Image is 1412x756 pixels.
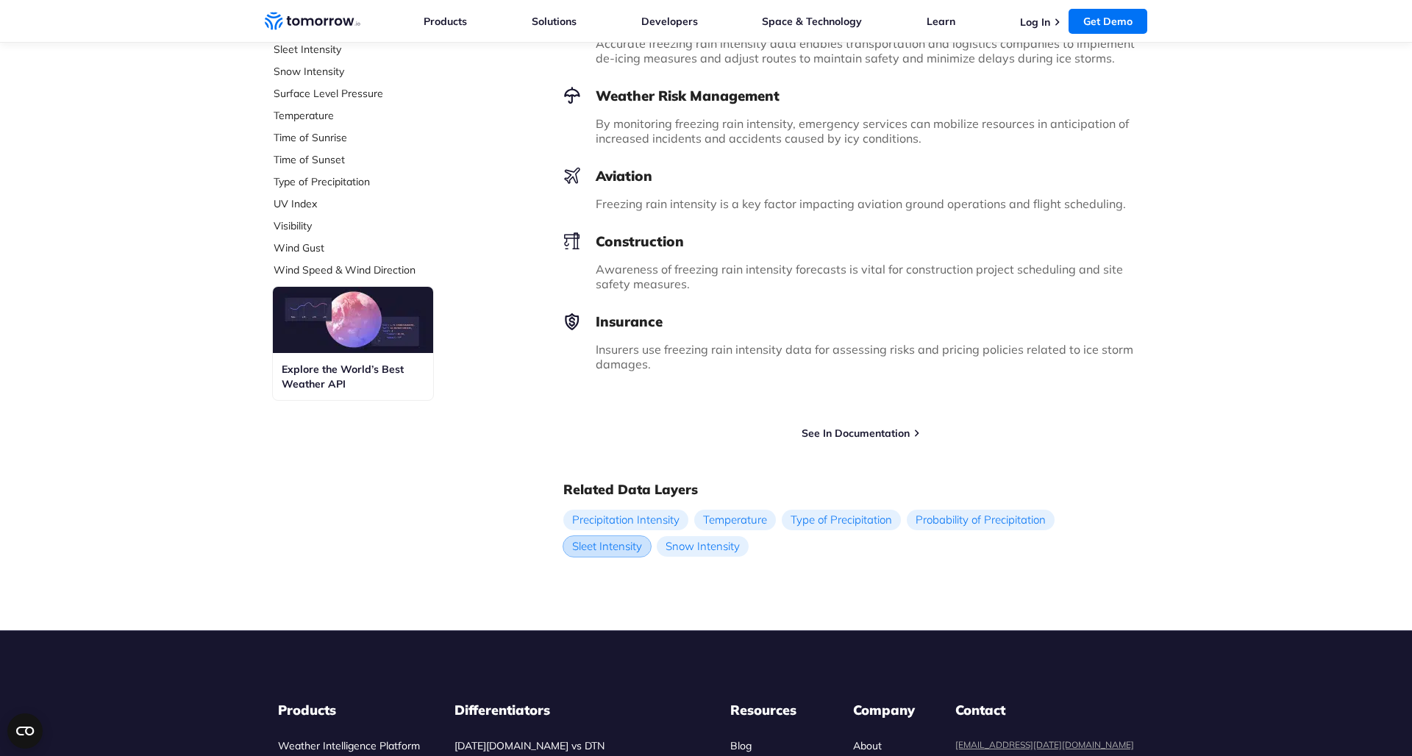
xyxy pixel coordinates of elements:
a: About [853,739,882,752]
a: Temperature [274,108,469,123]
button: Open CMP widget [7,713,43,749]
a: Type of Precipitation [274,174,469,189]
a: Snow Intensity [657,536,749,557]
h3: Insurance [563,313,1147,330]
a: [EMAIL_ADDRESS][DATE][DOMAIN_NAME] [955,739,1134,750]
a: Blog [730,739,752,752]
a: Sleet Intensity [274,42,469,57]
a: Solutions [532,15,577,28]
a: Get Demo [1069,9,1147,34]
a: Developers [641,15,698,28]
a: Explore the World’s Best Weather API [273,287,433,400]
a: Log In [1020,15,1050,29]
a: UV Index [274,196,469,211]
a: Products [424,15,467,28]
h3: Differentiators [454,702,695,719]
span: By monitoring freezing rain intensity, emergency services can mobilize resources in anticipation ... [596,116,1129,146]
a: See In Documentation [802,427,910,440]
a: Precipitation Intensity [563,510,688,530]
h3: Resources [730,702,819,719]
span: Freezing rain intensity is a key factor impacting aviation ground operations and flight scheduling. [596,196,1126,211]
a: Space & Technology [762,15,862,28]
h3: Products [278,702,420,719]
a: Home link [265,10,360,32]
h3: Aviation [563,167,1147,185]
h2: Related Data Layers [563,481,1147,499]
a: Surface Level Pressure [274,86,469,101]
a: Sleet Intensity [563,536,651,557]
a: Visibility [274,218,469,233]
a: Type of Precipitation [782,510,901,530]
a: Snow Intensity [274,64,469,79]
a: Temperature [694,510,776,530]
h3: Construction [563,232,1147,250]
a: Learn [927,15,955,28]
h3: Explore the World’s Best Weather API [282,362,424,391]
a: Wind Gust [274,240,469,255]
a: Weather Intelligence Platform [278,739,420,752]
h3: Weather Risk Management [563,87,1147,104]
a: [DATE][DOMAIN_NAME] vs DTN [454,739,605,752]
a: Time of Sunrise [274,130,469,145]
a: Wind Speed & Wind Direction [274,263,469,277]
a: Probability of Precipitation [907,510,1055,530]
dt: Contact [955,702,1134,719]
h3: Company [853,702,921,719]
span: Accurate freezing rain intensity data enables transportation and logistics companies to implement... [596,36,1135,65]
a: Time of Sunset [274,152,469,167]
span: Insurers use freezing rain intensity data for assessing risks and pricing policies related to ice... [596,342,1133,371]
span: Awareness of freezing rain intensity forecasts is vital for construction project scheduling and s... [596,262,1123,291]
